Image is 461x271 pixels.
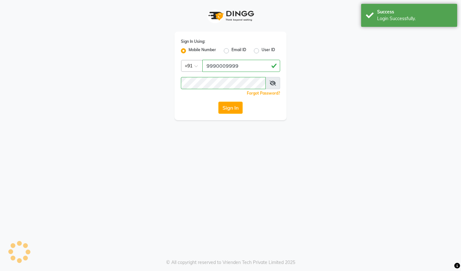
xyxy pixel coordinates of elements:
div: Success [377,9,452,15]
label: Mobile Number [189,47,216,55]
div: Login Successfully. [377,15,452,22]
input: Username [202,60,280,72]
label: Email ID [231,47,246,55]
a: Forgot Password? [247,91,280,96]
img: logo1.svg [205,6,256,25]
input: Username [181,77,266,89]
button: Sign In [218,102,243,114]
label: User ID [262,47,275,55]
label: Sign In Using: [181,39,205,44]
